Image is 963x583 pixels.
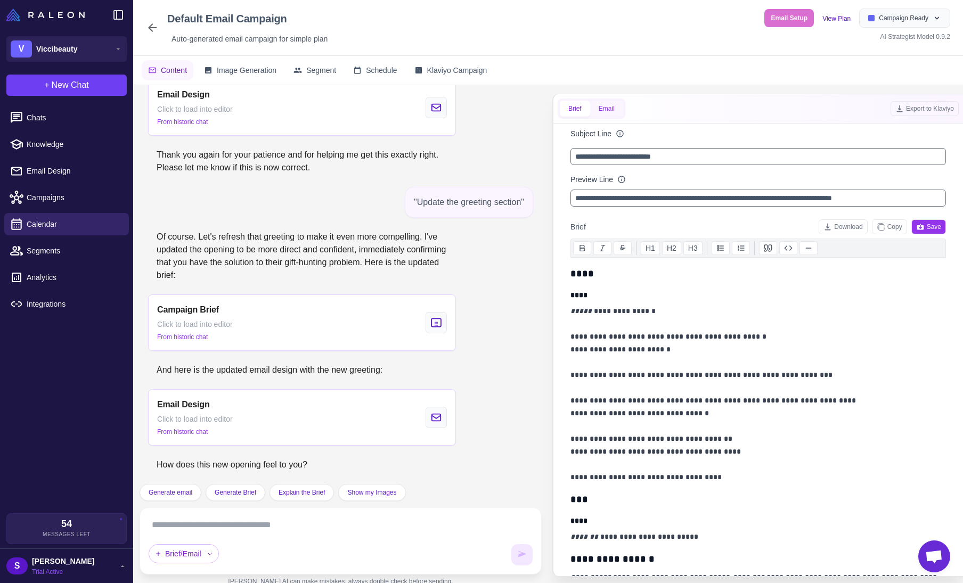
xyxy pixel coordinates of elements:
[161,64,187,76] span: Content
[157,303,219,316] span: Campaign Brief
[157,427,208,437] span: From historic chat
[872,219,907,234] button: Copy
[4,293,129,315] a: Integrations
[641,241,660,255] button: H1
[570,174,613,185] label: Preview Line
[306,64,336,76] span: Segment
[32,567,94,577] span: Trial Active
[163,9,332,29] div: Click to edit campaign name
[427,64,487,76] span: Klaviyo Campaign
[148,454,316,475] div: How does this new opening feel to you?
[27,192,120,203] span: Campaigns
[4,240,129,262] a: Segments
[157,413,233,425] span: Click to load into editor
[217,64,276,76] span: Image Generation
[6,9,89,21] a: Raleon Logo
[880,33,950,40] span: AI Strategist Model 0.9.2
[338,484,405,501] button: Show my Images
[27,218,120,230] span: Calendar
[142,60,193,80] button: Content
[61,519,72,529] span: 54
[157,398,210,411] span: Email Design
[570,128,611,139] label: Subject Line
[149,488,192,497] span: Generate email
[4,186,129,209] a: Campaigns
[36,43,78,55] span: Viccibeauty
[148,359,391,381] div: And here is the updated email design with the new greeting:
[918,540,950,572] div: Open chat
[6,557,28,574] div: S
[157,103,233,115] span: Click to load into editor
[32,555,94,567] span: [PERSON_NAME]
[4,106,129,129] a: Chats
[590,101,623,117] button: Email
[891,101,959,116] button: Export to Klaviyo
[560,101,590,117] button: Brief
[27,298,120,310] span: Integrations
[198,60,283,80] button: Image Generation
[27,165,120,177] span: Email Design
[140,484,201,501] button: Generate email
[4,160,129,182] a: Email Design
[27,138,120,150] span: Knowledge
[148,144,456,178] div: Thank you again for your patience and for helping me get this exactly right. Please let me know i...
[6,36,127,62] button: VViccibeauty
[916,222,941,232] span: Save
[27,112,120,124] span: Chats
[570,221,586,233] span: Brief
[6,9,85,21] img: Raleon Logo
[157,88,210,101] span: Email Design
[662,241,681,255] button: H2
[27,245,120,257] span: Segments
[6,75,127,96] button: +New Chat
[215,488,256,497] span: Generate Brief
[172,33,328,45] span: Auto‑generated email campaign for simple plan
[771,13,807,23] span: Email Setup
[206,484,265,501] button: Generate Brief
[4,133,129,155] a: Knowledge
[167,31,332,47] div: Click to edit description
[4,266,129,289] a: Analytics
[683,241,703,255] button: H3
[819,219,867,234] button: Download
[408,60,494,80] button: Klaviyo Campaign
[11,40,32,58] div: V
[148,226,456,286] div: Of course. Let's refresh that greeting to make it even more compelling. I've updated the opening ...
[43,530,91,538] span: Messages Left
[4,213,129,235] a: Calendar
[405,187,533,218] div: "Update the greeting section"
[27,272,120,283] span: Analytics
[157,332,208,342] span: From historic chat
[877,222,902,232] span: Copy
[287,60,342,80] button: Segment
[879,13,928,23] span: Campaign Ready
[157,117,208,127] span: From historic chat
[52,79,89,92] span: New Chat
[347,60,403,80] button: Schedule
[911,219,946,234] button: Save
[270,484,334,501] button: Explain the Brief
[279,488,325,497] span: Explain the Brief
[157,318,233,330] span: Click to load into editor
[366,64,397,76] span: Schedule
[764,9,814,27] button: Email Setup
[44,79,49,92] span: +
[822,15,851,22] a: View Plan
[149,544,219,563] div: Brief/Email
[347,488,396,497] span: Show my Images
